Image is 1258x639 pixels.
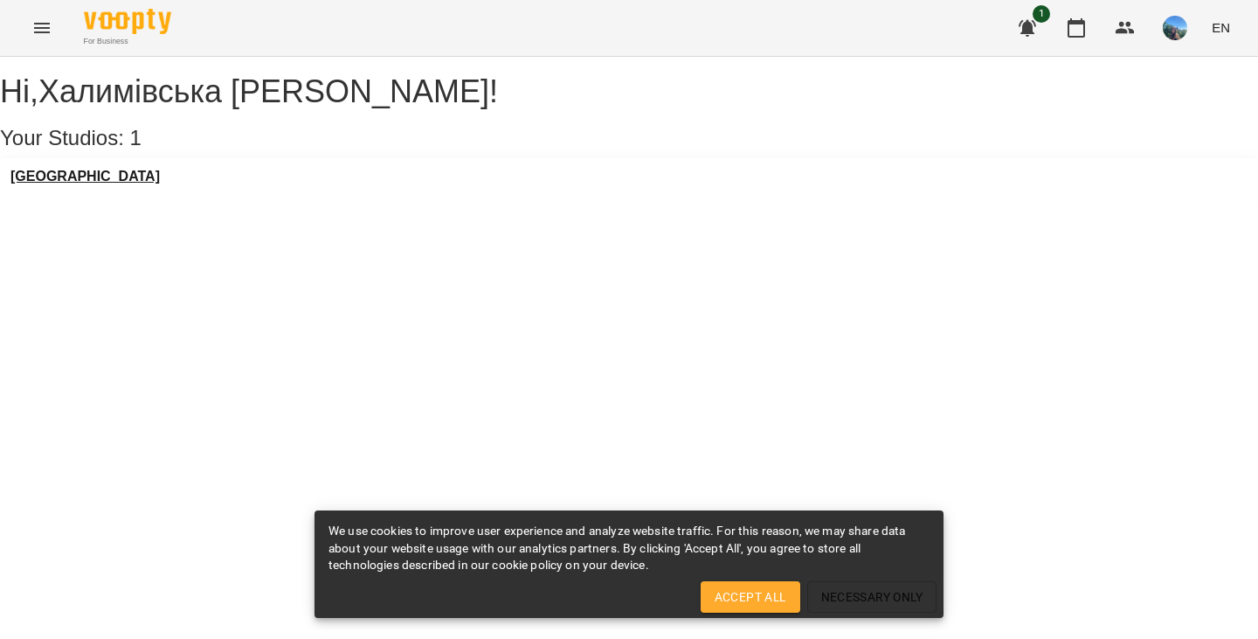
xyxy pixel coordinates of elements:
button: Menu [21,7,63,49]
span: EN [1212,18,1230,37]
img: a7d4f18d439b15bc62280586adbb99de.jpg [1163,16,1187,40]
button: EN [1205,11,1237,44]
img: Voopty Logo [84,9,171,34]
a: [GEOGRAPHIC_DATA] [10,169,160,184]
span: For Business [84,36,171,47]
span: 1 [1033,5,1050,23]
span: 1 [130,126,142,149]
